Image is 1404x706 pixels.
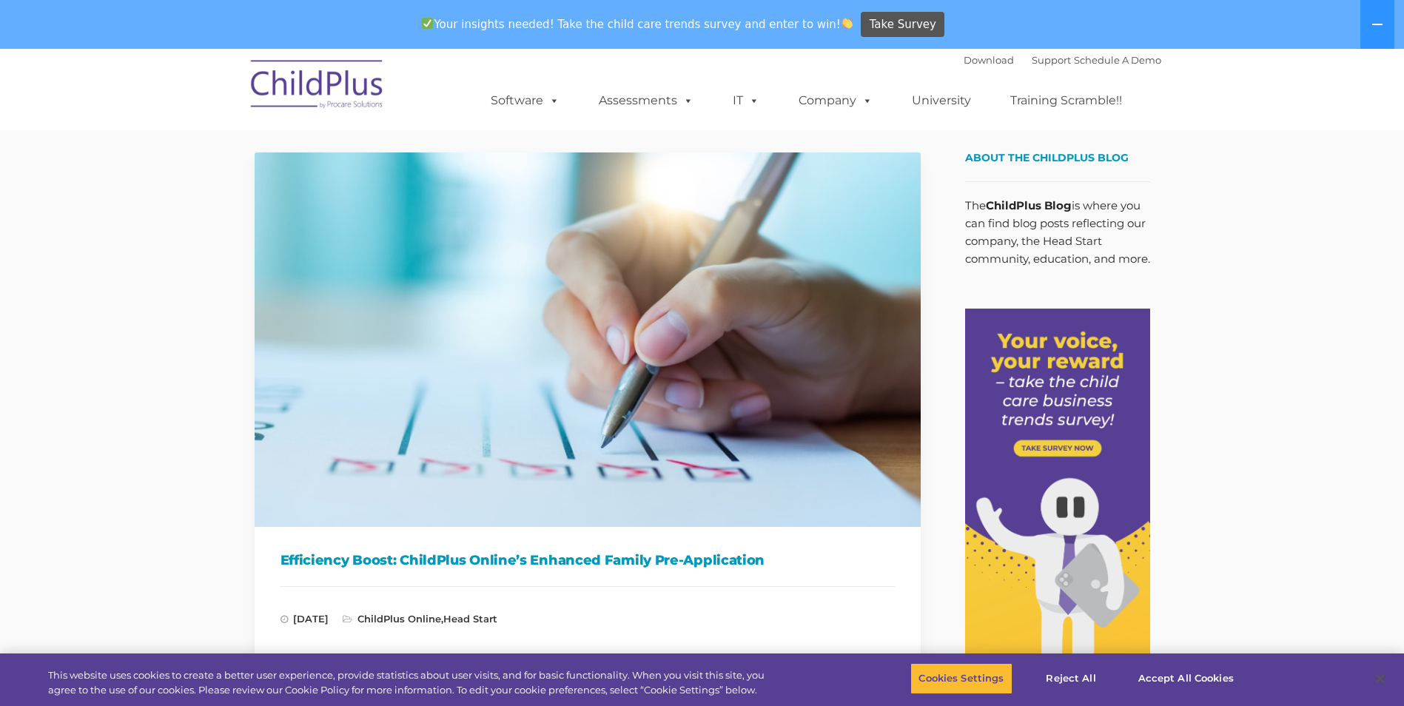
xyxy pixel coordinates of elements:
img: Efficiency Boost: ChildPlus Online's Enhanced Family Pre-Application Process - Streamlining Appli... [255,152,921,527]
span: Your insights needed! Take the child care trends survey and enter to win! [416,10,859,38]
a: IT [718,86,774,115]
a: Take Survey [861,12,944,38]
span: [DATE] [281,613,329,625]
button: Accept All Cookies [1130,663,1242,694]
span: , [343,613,497,625]
a: Support [1032,54,1071,66]
span: About the ChildPlus Blog [965,151,1129,164]
img: ChildPlus by Procare Solutions [243,50,392,124]
a: Download [964,54,1014,66]
img: ✅ [422,18,433,29]
button: Cookies Settings [910,663,1012,694]
div: This website uses cookies to create a better user experience, provide statistics about user visit... [48,668,772,697]
button: Close [1364,662,1397,695]
a: Software [476,86,574,115]
a: University [897,86,986,115]
h1: Efficiency Boost: ChildPlus Online’s Enhanced Family Pre-Application [281,549,895,571]
button: Reject All [1025,663,1118,694]
a: Schedule A Demo [1074,54,1161,66]
strong: ChildPlus Blog [986,198,1072,212]
p: The is where you can find blog posts reflecting our company, the Head Start community, education,... [965,197,1150,268]
span: Take Survey [870,12,936,38]
a: Company [784,86,887,115]
img: 👏 [842,18,853,29]
a: Head Start [443,613,497,625]
font: | [964,54,1161,66]
a: ChildPlus Online [357,613,441,625]
a: Training Scramble!! [995,86,1137,115]
a: Assessments [584,86,708,115]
